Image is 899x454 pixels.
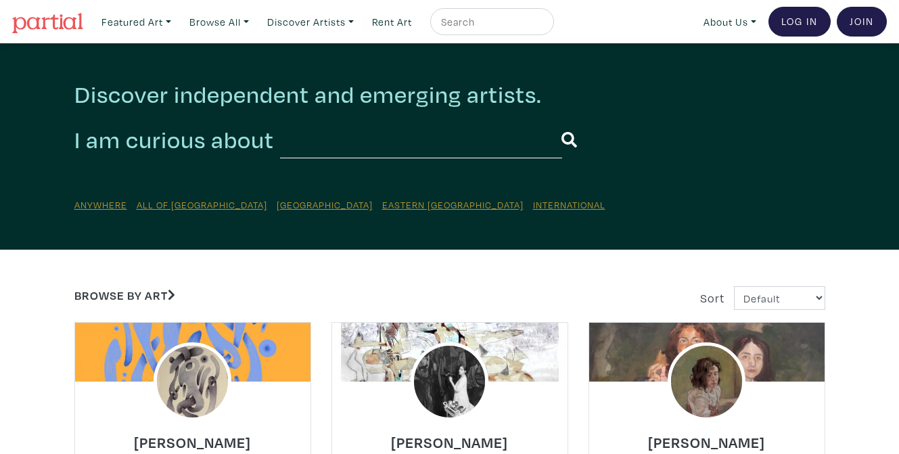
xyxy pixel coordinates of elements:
[366,8,418,36] a: Rent Art
[768,7,831,37] a: Log In
[277,198,373,211] a: [GEOGRAPHIC_DATA]
[95,8,177,36] a: Featured Art
[74,288,175,303] a: Browse by Art
[440,14,541,30] input: Search
[648,430,765,445] a: [PERSON_NAME]
[411,342,489,421] img: phpThumb.php
[183,8,255,36] a: Browse All
[74,198,127,211] a: Anywhere
[261,8,360,36] a: Discover Artists
[382,198,524,211] a: Eastern [GEOGRAPHIC_DATA]
[533,198,605,211] a: International
[697,8,762,36] a: About Us
[134,433,251,451] h6: [PERSON_NAME]
[74,125,274,155] h2: I am curious about
[134,430,251,445] a: [PERSON_NAME]
[837,7,887,37] a: Join
[700,290,724,306] span: Sort
[391,430,508,445] a: [PERSON_NAME]
[668,342,746,421] img: phpThumb.php
[154,342,232,421] img: phpThumb.php
[391,433,508,451] h6: [PERSON_NAME]
[648,433,765,451] h6: [PERSON_NAME]
[137,198,267,211] a: All of [GEOGRAPHIC_DATA]
[74,80,825,109] h2: Discover independent and emerging artists.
